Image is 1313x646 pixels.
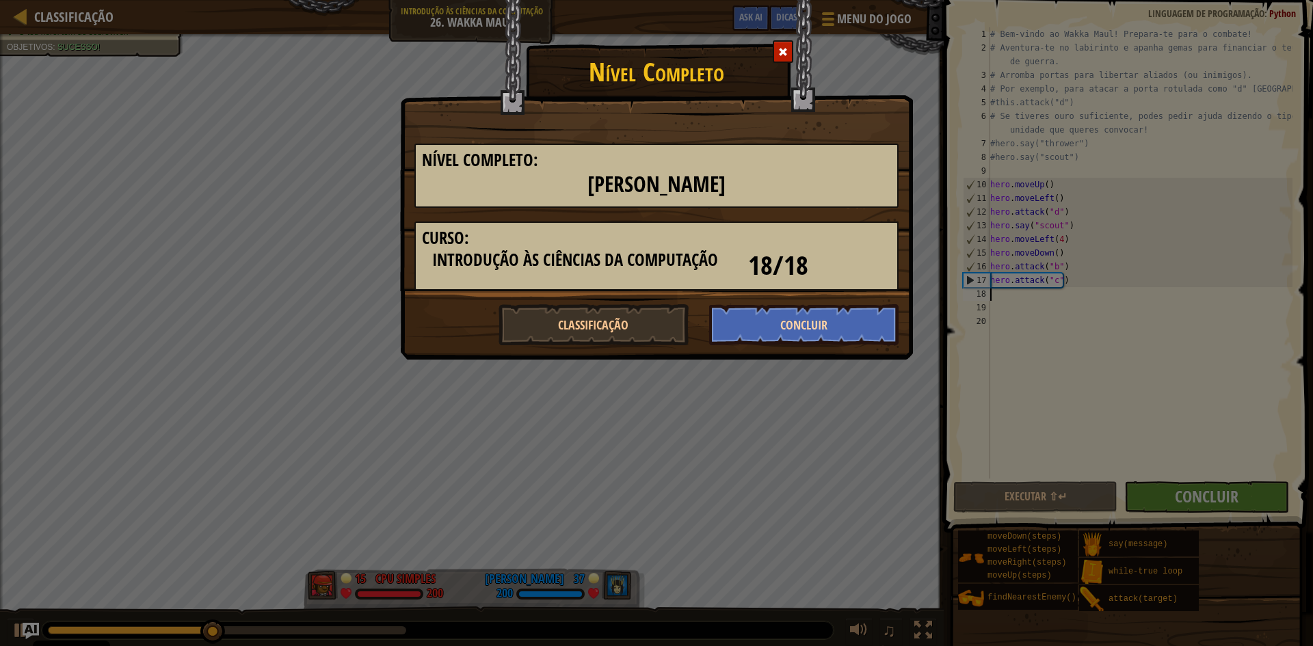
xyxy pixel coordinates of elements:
h3: Curso: [422,229,891,247]
button: Concluir [709,304,899,345]
h2: [PERSON_NAME] [422,173,891,197]
h3: Nível Completo: [422,151,891,170]
span: 18/18 [748,247,808,283]
h3: Introdução às Ciências da Computação [422,251,728,269]
h1: Nível Completo [401,51,912,86]
button: Classificação [499,304,689,345]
